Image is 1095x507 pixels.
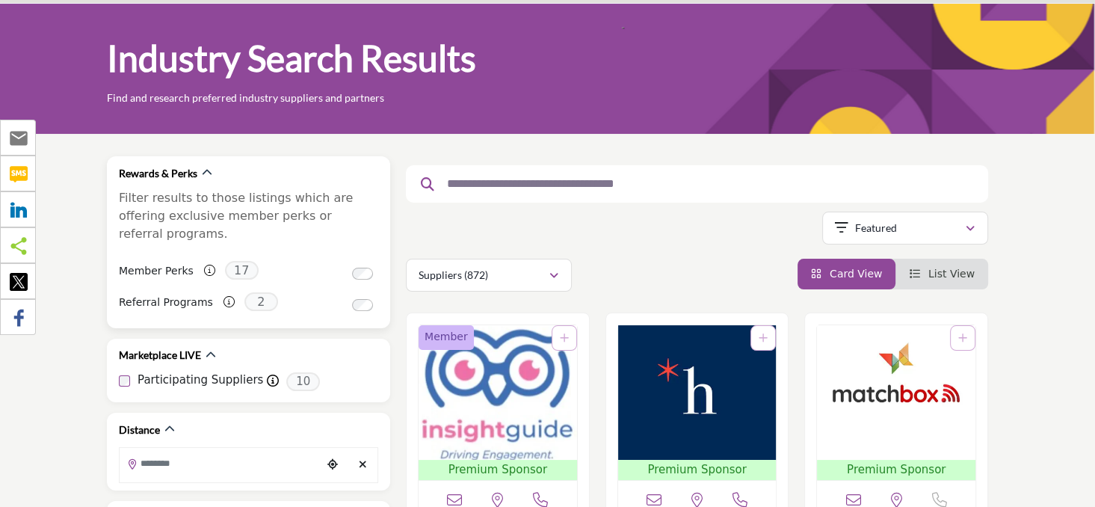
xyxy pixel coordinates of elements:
span: List View [928,268,975,280]
h1: Industry Search Results [107,35,476,82]
a: Open Listing in new tab [419,325,577,480]
span: 10 [286,372,320,391]
p: Suppliers (872) [419,268,488,283]
input: Switch to Referral Programs [352,299,373,311]
p: Find and research preferred industry suppliers and partners [107,90,384,105]
label: Participating Suppliers [138,372,263,389]
div: Clear search location [351,449,374,481]
a: Add To List [759,332,768,344]
button: Featured [822,212,988,245]
span: Member [425,329,468,345]
button: Suppliers (872) [406,259,572,292]
a: Open Listing in new tab [817,325,975,480]
a: View Card [811,268,883,280]
a: Add To List [560,332,569,344]
span: Premium Sponsor [621,461,774,479]
span: Card View [830,268,882,280]
img: Matchbox [817,325,975,460]
input: Participating Suppliers checkbox [119,375,130,387]
input: Search Location [120,449,321,478]
img: Honest Agency [618,325,777,460]
li: List View [895,259,988,289]
h2: Distance [119,423,160,437]
p: Featured [855,221,897,236]
label: Member Perks [119,258,194,284]
a: View List [909,268,975,280]
span: Premium Sponsor [820,461,972,479]
a: Open Listing in new tab [618,325,777,480]
h2: Rewards & Perks [119,166,197,181]
span: 17 [225,261,259,280]
input: Switch to Member Perks [352,268,373,280]
span: Premium Sponsor [422,461,574,479]
div: Choose your current location [321,449,344,481]
span: 2 [244,292,278,311]
li: Card View [798,259,896,289]
img: Insight Guide [419,325,577,460]
p: Filter results to those listings which are offering exclusive member perks or referral programs. [119,189,378,243]
a: Add To List [958,332,967,344]
h2: Marketplace LIVE [119,348,201,363]
label: Referral Programs [119,289,213,316]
